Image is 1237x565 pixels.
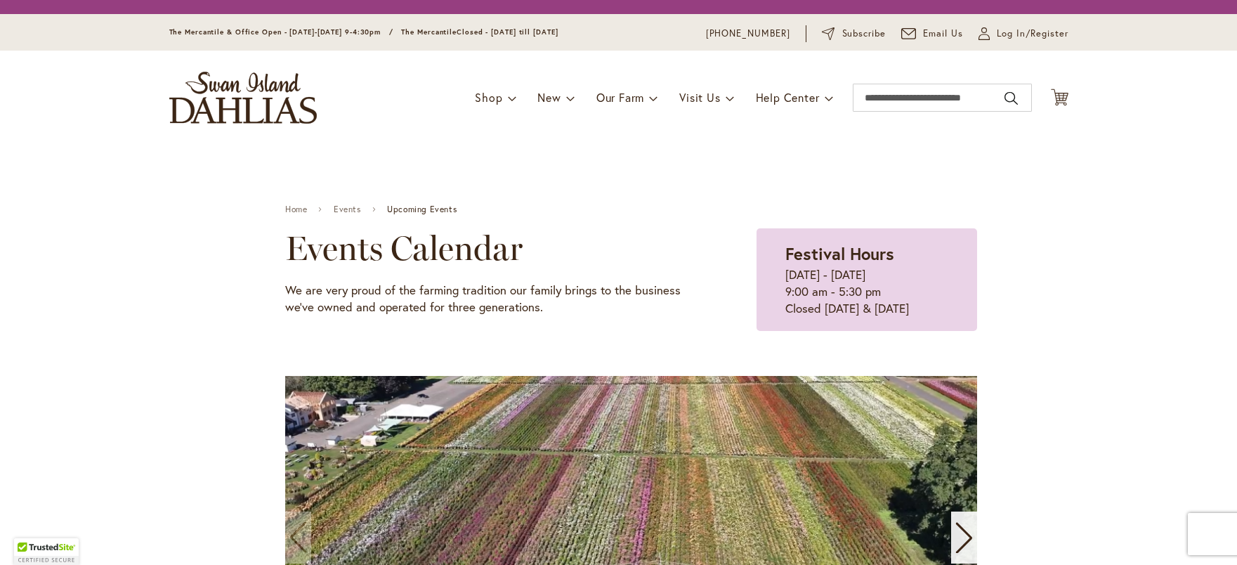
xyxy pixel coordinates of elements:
[457,27,558,37] span: Closed - [DATE] till [DATE]
[785,266,948,317] p: [DATE] - [DATE] 9:00 am - 5:30 pm Closed [DATE] & [DATE]
[706,27,791,41] a: [PHONE_NUMBER]
[901,27,963,41] a: Email Us
[334,204,361,214] a: Events
[822,27,886,41] a: Subscribe
[387,204,457,214] span: Upcoming Events
[679,90,720,105] span: Visit Us
[475,90,502,105] span: Shop
[979,27,1068,41] a: Log In/Register
[756,90,820,105] span: Help Center
[169,72,317,124] a: store logo
[1004,87,1017,110] button: Search
[923,27,963,41] span: Email Us
[285,282,686,316] p: We are very proud of the farming tradition our family brings to the business we've owned and oper...
[285,228,686,268] h2: Events Calendar
[785,242,894,265] strong: Festival Hours
[537,90,561,105] span: New
[169,27,457,37] span: The Mercantile & Office Open - [DATE]-[DATE] 9-4:30pm / The Mercantile
[997,27,1068,41] span: Log In/Register
[285,204,307,214] a: Home
[596,90,644,105] span: Our Farm
[842,27,886,41] span: Subscribe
